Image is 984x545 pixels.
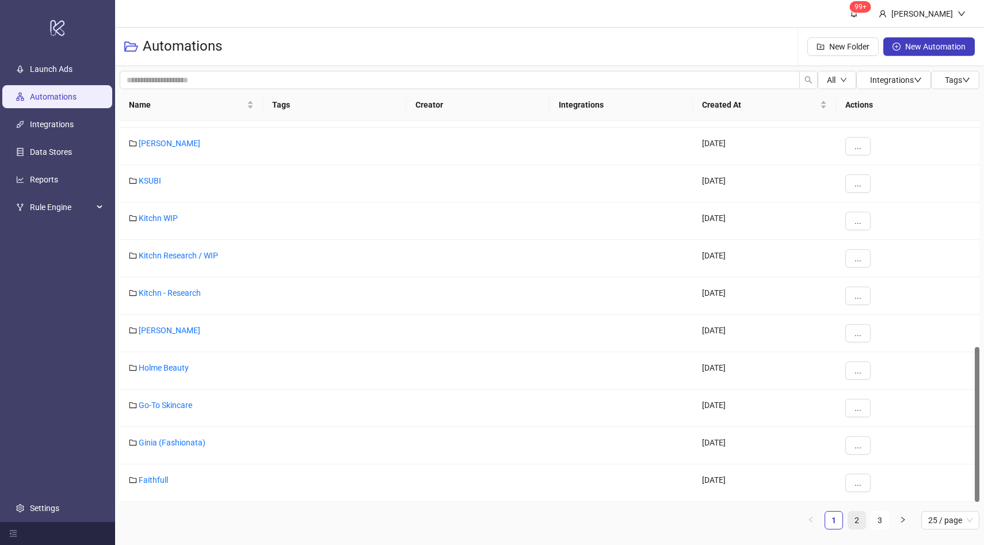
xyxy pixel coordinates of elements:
[845,474,871,492] button: ...
[693,427,836,464] div: [DATE]
[406,89,550,121] th: Creator
[845,324,871,342] button: ...
[139,176,161,185] a: KSUBI
[945,75,970,85] span: Tags
[931,71,979,89] button: Tagsdown
[139,288,201,298] a: Kitchn - Research
[870,75,922,85] span: Integrations
[845,399,871,417] button: ...
[124,40,138,54] span: folder-open
[845,174,871,193] button: ...
[871,511,889,529] li: 3
[807,516,814,523] span: left
[9,529,17,538] span: menu-fold
[825,511,843,529] li: 1
[802,511,820,529] button: left
[855,179,861,188] span: ...
[887,7,958,20] div: [PERSON_NAME]
[921,511,979,529] div: Page Size
[850,9,858,17] span: bell
[855,441,861,450] span: ...
[16,203,24,211] span: fork
[958,10,966,18] span: down
[883,37,975,56] button: New Automation
[693,128,836,165] div: [DATE]
[693,277,836,315] div: [DATE]
[840,77,847,83] span: down
[693,352,836,390] div: [DATE]
[836,89,979,121] th: Actions
[848,511,866,529] li: 2
[914,76,922,84] span: down
[855,329,861,338] span: ...
[899,516,906,523] span: right
[845,361,871,380] button: ...
[894,511,912,529] li: Next Page
[139,363,189,372] a: Holme Beauty
[855,142,861,151] span: ...
[693,203,836,240] div: [DATE]
[905,42,966,51] span: New Automation
[129,139,137,147] span: folder
[30,92,77,101] a: Automations
[827,75,836,85] span: All
[855,366,861,375] span: ...
[893,43,901,51] span: plus-circle
[693,464,836,502] div: [DATE]
[129,289,137,297] span: folder
[871,512,888,529] a: 3
[845,212,871,230] button: ...
[829,42,869,51] span: New Folder
[804,76,813,84] span: search
[30,147,72,157] a: Data Stores
[855,216,861,226] span: ...
[855,254,861,263] span: ...
[30,64,73,74] a: Launch Ads
[879,10,887,18] span: user
[263,89,406,121] th: Tags
[848,512,865,529] a: 2
[139,139,200,148] a: [PERSON_NAME]
[845,249,871,268] button: ...
[845,436,871,455] button: ...
[129,401,137,409] span: folder
[129,326,137,334] span: folder
[129,177,137,185] span: folder
[693,240,836,277] div: [DATE]
[129,251,137,260] span: folder
[845,287,871,305] button: ...
[856,71,931,89] button: Integrationsdown
[818,71,856,89] button: Alldown
[855,478,861,487] span: ...
[962,76,970,84] span: down
[30,120,74,129] a: Integrations
[693,89,836,121] th: Created At
[30,196,93,219] span: Rule Engine
[693,315,836,352] div: [DATE]
[129,364,137,372] span: folder
[143,37,222,56] h3: Automations
[129,476,137,484] span: folder
[802,511,820,529] li: Previous Page
[30,504,59,513] a: Settings
[139,214,178,223] a: Kitchn WIP
[30,175,58,184] a: Reports
[825,512,842,529] a: 1
[139,326,200,335] a: [PERSON_NAME]
[850,1,871,13] sup: 1613
[817,43,825,51] span: folder-add
[693,390,836,427] div: [DATE]
[129,214,137,222] span: folder
[139,251,218,260] a: Kitchn Research / WIP
[139,401,192,410] a: Go-To Skincare
[855,403,861,413] span: ...
[129,439,137,447] span: folder
[928,512,972,529] span: 25 / page
[845,137,871,155] button: ...
[894,511,912,529] button: right
[129,98,245,111] span: Name
[139,438,205,447] a: Ginia (Fashionata)
[693,165,836,203] div: [DATE]
[807,37,879,56] button: New Folder
[702,98,818,111] span: Created At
